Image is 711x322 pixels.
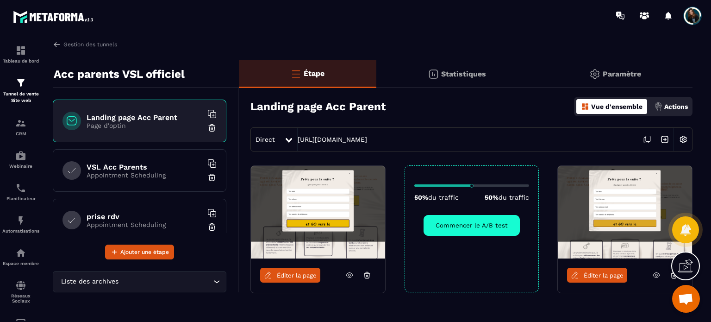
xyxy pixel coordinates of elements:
img: formation [15,77,26,88]
p: Paramètre [603,69,641,78]
img: trash [207,222,217,232]
p: Tunnel de vente Site web [2,91,39,104]
a: Éditer la page [260,268,320,283]
p: Vue d'ensemble [591,103,642,110]
a: Gestion des tunnels [53,40,117,49]
span: du traffic [428,194,459,201]
p: Actions [664,103,688,110]
span: Éditer la page [277,272,317,279]
h6: prise rdv [87,212,202,221]
img: formation [15,118,26,129]
p: CRM [2,131,39,136]
a: formationformationTunnel de vente Site web [2,70,39,111]
img: image [558,166,692,259]
h6: Landing page Acc Parent [87,113,202,122]
div: Ouvrir le chat [672,285,700,313]
img: image [251,166,385,259]
span: Liste des archives [59,277,120,287]
a: Éditer la page [567,268,627,283]
p: Webinaire [2,164,39,169]
img: arrow-next.bcc2205e.svg [656,131,674,148]
img: formation [15,45,26,56]
p: 50% [485,194,529,201]
img: setting-w.858f3a88.svg [674,131,692,148]
h6: VSL Acc Parents [87,163,202,171]
img: stats.20deebd0.svg [428,69,439,80]
span: Direct [256,136,275,143]
button: Commencer le A/B test [424,215,520,236]
p: Appointment Scheduling [87,171,202,179]
img: trash [207,123,217,133]
a: formationformationCRM [2,111,39,143]
img: bars-o.4a397970.svg [290,68,301,79]
img: scheduler [15,183,26,194]
p: 50% [414,194,459,201]
a: formationformationTableau de bord [2,38,39,70]
a: automationsautomationsWebinaire [2,143,39,176]
h3: Landing page Acc Parent [250,100,386,113]
img: automations [15,247,26,259]
p: Page d'optin [87,122,202,129]
button: Ajouter une étape [105,245,174,259]
img: actions.d6e523a2.png [654,102,662,111]
img: logo [13,8,96,25]
div: Search for option [53,271,226,292]
p: Appointment Scheduling [87,221,202,228]
span: Ajouter une étape [120,247,169,257]
img: automations [15,215,26,226]
a: automationsautomationsEspace membre [2,240,39,273]
img: automations [15,150,26,161]
a: [URL][DOMAIN_NAME] [298,136,367,143]
p: Automatisations [2,228,39,234]
img: dashboard-orange.40269519.svg [581,102,589,111]
span: Éditer la page [584,272,624,279]
p: Tableau de bord [2,58,39,63]
input: Search for option [120,277,211,287]
img: setting-gr.5f69749f.svg [589,69,600,80]
img: arrow [53,40,61,49]
img: social-network [15,280,26,291]
p: Planificateur [2,196,39,201]
img: trash [207,173,217,182]
p: Acc parents VSL officiel [54,65,185,83]
span: du traffic [499,194,529,201]
a: social-networksocial-networkRéseaux Sociaux [2,273,39,310]
p: Statistiques [441,69,486,78]
p: Étape [304,69,324,78]
a: automationsautomationsAutomatisations [2,208,39,240]
p: Réseaux Sociaux [2,293,39,303]
a: schedulerschedulerPlanificateur [2,176,39,208]
p: Espace membre [2,261,39,266]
